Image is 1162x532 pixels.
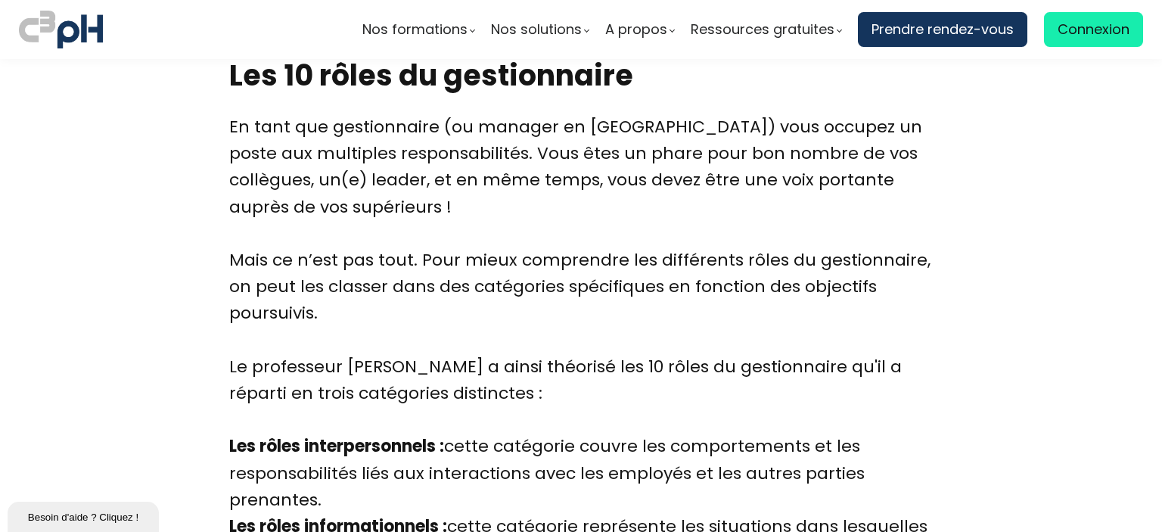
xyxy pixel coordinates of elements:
[229,247,933,353] div: Mais ce n’est pas tout. Pour mieux comprendre les différents rôles du gestionnaire, on peut les c...
[362,18,468,41] span: Nos formations
[491,18,582,41] span: Nos solutions
[858,12,1027,47] a: Prendre rendez-vous
[229,56,933,95] h2: Les 10 rôles du gestionnaire
[229,433,933,513] div: cette catégorie couvre les comportements et les responsabilités liés aux interactions avec les em...
[19,8,103,51] img: logo C3PH
[229,114,933,247] div: En tant que gestionnaire (ou manager en [GEOGRAPHIC_DATA]) vous occupez un poste aux multiples re...
[1058,18,1129,41] span: Connexion
[871,18,1014,41] span: Prendre rendez-vous
[229,353,933,434] div: Le professeur [PERSON_NAME] a ainsi théorisé les 10 rôles du gestionnaire qu'il a réparti en troi...
[229,434,444,458] b: Les rôles interpersonnels :
[1044,12,1143,47] a: Connexion
[691,18,834,41] span: Ressources gratuites
[605,18,667,41] span: A propos
[8,499,162,532] iframe: chat widget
